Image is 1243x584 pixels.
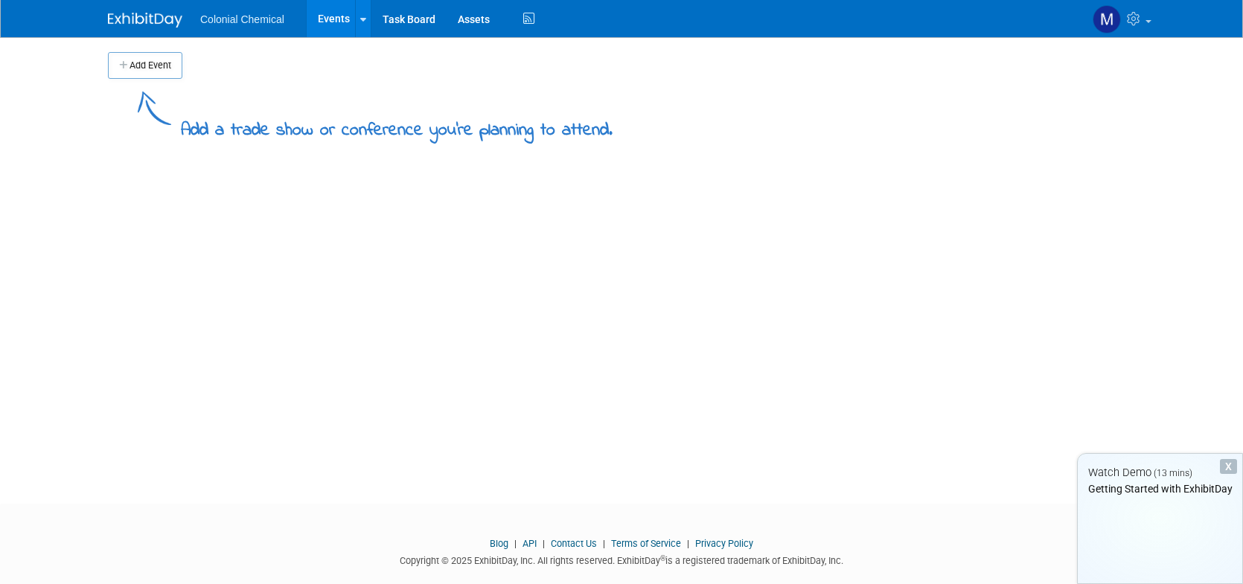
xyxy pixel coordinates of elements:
div: Watch Demo [1078,465,1242,481]
span: (13 mins) [1154,468,1192,478]
a: Terms of Service [611,538,681,549]
button: Add Event [108,52,182,79]
a: Blog [490,538,508,549]
img: ExhibitDay [108,13,182,28]
span: Colonial Chemical [200,13,284,25]
a: API [523,538,537,549]
span: | [539,538,549,549]
span: | [511,538,520,549]
span: | [683,538,693,549]
a: Contact Us [551,538,597,549]
a: Privacy Policy [695,538,753,549]
sup: ® [660,554,665,562]
span: | [599,538,609,549]
div: Add a trade show or conference you're planning to attend. [181,107,613,144]
img: Megan Gibson [1093,5,1121,33]
div: Getting Started with ExhibitDay [1078,481,1242,496]
div: Dismiss [1220,459,1237,474]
